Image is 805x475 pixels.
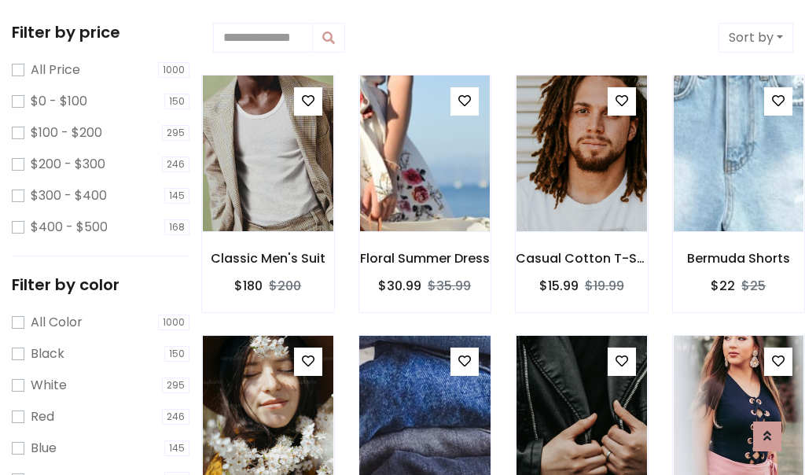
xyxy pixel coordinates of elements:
label: $300 - $400 [31,186,107,205]
h6: Casual Cotton T-Shirt [516,251,648,266]
h6: Bermuda Shorts [673,251,805,266]
del: $35.99 [428,277,471,295]
span: 246 [162,156,189,172]
span: 1000 [158,315,189,330]
h6: Classic Men's Suit [202,251,334,266]
label: Blue [31,439,57,458]
del: $19.99 [585,277,624,295]
h6: $15.99 [539,278,579,293]
h6: Floral Summer Dress [359,251,491,266]
label: $0 - $100 [31,92,87,111]
label: Black [31,344,64,363]
span: 1000 [158,62,189,78]
label: Red [31,407,54,426]
h5: Filter by price [12,23,189,42]
button: Sort by [719,23,793,53]
h5: Filter by color [12,275,189,294]
del: $25 [741,277,766,295]
label: $100 - $200 [31,123,102,142]
del: $200 [269,277,301,295]
span: 168 [164,219,189,235]
h6: $30.99 [378,278,421,293]
label: $400 - $500 [31,218,108,237]
span: 150 [164,94,189,109]
span: 295 [162,377,189,393]
span: 145 [164,440,189,456]
label: $200 - $300 [31,155,105,174]
label: All Price [31,61,80,79]
span: 246 [162,409,189,425]
h6: $180 [234,278,263,293]
h6: $22 [711,278,735,293]
span: 295 [162,125,189,141]
label: All Color [31,313,83,332]
label: White [31,376,67,395]
span: 145 [164,188,189,204]
span: 150 [164,346,189,362]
